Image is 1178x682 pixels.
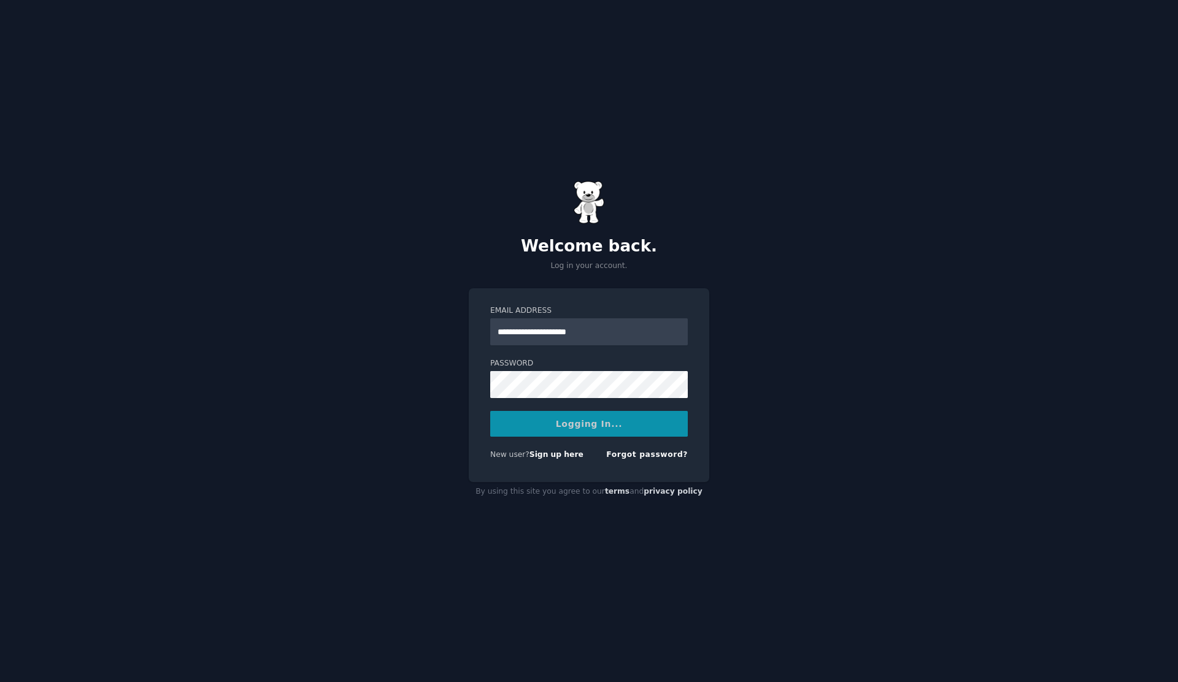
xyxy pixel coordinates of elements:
[469,482,709,502] div: By using this site you agree to our and
[469,261,709,272] p: Log in your account.
[490,450,529,459] span: New user?
[490,305,688,316] label: Email Address
[606,450,688,459] a: Forgot password?
[574,181,604,224] img: Gummy Bear
[469,237,709,256] h2: Welcome back.
[529,450,583,459] a: Sign up here
[490,358,688,369] label: Password
[605,487,629,496] a: terms
[644,487,703,496] a: privacy policy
